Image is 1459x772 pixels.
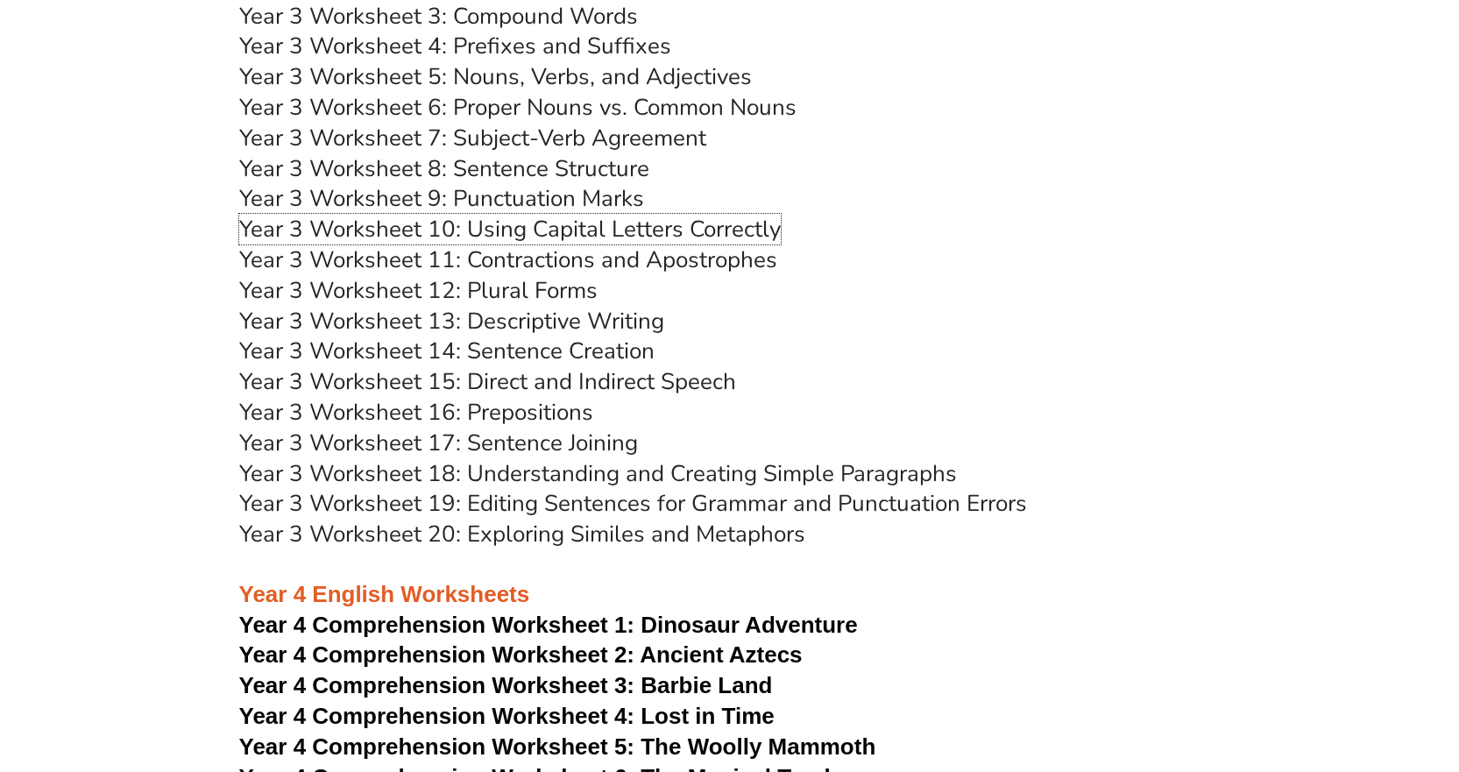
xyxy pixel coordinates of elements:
a: Year 3 Worksheet 16: Prepositions [239,397,593,428]
a: Year 3 Worksheet 8: Sentence Structure [239,153,649,184]
h3: Year 4 English Worksheets [239,550,1221,610]
a: Year 3 Worksheet 13: Descriptive Writing [239,306,664,336]
a: Year 3 Worksheet 14: Sentence Creation [239,336,655,366]
span: Dinosaur Adventure [641,612,857,638]
a: Year 4 Comprehension Worksheet 1: Dinosaur Adventure [239,612,858,638]
a: Year 3 Worksheet 15: Direct and Indirect Speech [239,366,736,397]
a: Year 3 Worksheet 5: Nouns, Verbs, and Adjectives [239,61,752,92]
a: Year 4 Comprehension Worksheet 5: The Woolly Mammoth [239,733,876,760]
a: Year 4 Comprehension Worksheet 2: Ancient Aztecs [239,641,803,668]
a: Year 3 Worksheet 6: Proper Nouns vs. Common Nouns [239,92,797,123]
a: Year 3 Worksheet 19: Editing Sentences for Grammar and Punctuation Errors [239,488,1027,519]
a: Year 3 Worksheet 18: Understanding and Creating Simple Paragraphs [239,458,957,489]
a: Year 3 Worksheet 17: Sentence Joining [239,428,638,458]
span: Year 4 Comprehension Worksheet 1: [239,612,635,638]
a: Year 3 Worksheet 12: Plural Forms [239,275,598,306]
a: Year 4 Comprehension Worksheet 4: Lost in Time [239,703,775,729]
a: Year 3 Worksheet 3: Compound Words [239,1,638,32]
iframe: Chat Widget [1167,574,1459,772]
a: Year 3 Worksheet 10: Using Capital Letters Correctly [239,214,781,244]
a: Year 3 Worksheet 9: Punctuation Marks [239,183,644,214]
a: Year 4 Comprehension Worksheet 3: Barbie Land [239,672,773,698]
a: Year 3 Worksheet 7: Subject-Verb Agreement [239,123,706,153]
a: Year 3 Worksheet 20: Exploring Similes and Metaphors [239,519,805,549]
a: Year 3 Worksheet 11: Contractions and Apostrophes [239,244,777,275]
a: Year 3 Worksheet 4: Prefixes and Suffixes [239,31,671,61]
